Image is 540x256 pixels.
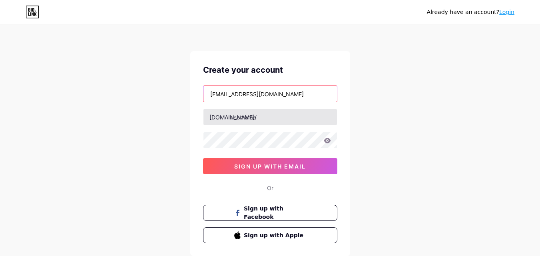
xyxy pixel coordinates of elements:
div: [DOMAIN_NAME]/ [209,113,257,121]
span: Sign up with Facebook [244,204,306,221]
div: Already have an account? [427,8,514,16]
button: Sign up with Apple [203,227,337,243]
input: Email [203,86,337,102]
span: Sign up with Apple [244,231,306,240]
div: Or [267,184,273,192]
div: Create your account [203,64,337,76]
input: username [203,109,337,125]
button: Sign up with Facebook [203,205,337,221]
span: sign up with email [234,163,306,170]
a: Login [499,9,514,15]
button: sign up with email [203,158,337,174]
